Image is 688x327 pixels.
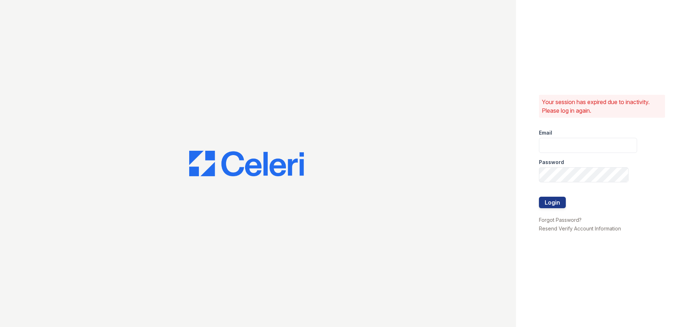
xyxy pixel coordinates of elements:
[189,151,304,177] img: CE_Logo_Blue-a8612792a0a2168367f1c8372b55b34899dd931a85d93a1a3d3e32e68fde9ad4.png
[539,197,566,208] button: Login
[539,225,621,232] a: Resend Verify Account Information
[539,129,552,136] label: Email
[539,217,582,223] a: Forgot Password?
[542,98,662,115] p: Your session has expired due to inactivity. Please log in again.
[539,159,564,166] label: Password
